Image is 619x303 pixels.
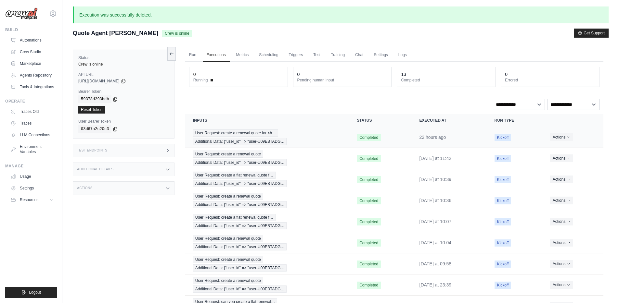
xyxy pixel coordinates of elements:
[550,218,573,225] button: Actions for execution
[193,193,263,200] span: User Request: create a renewal quote
[203,48,230,62] a: Executions
[8,82,57,92] a: Tools & Integrations
[419,219,452,224] time: September 23, 2025 at 10:07 PDT
[357,197,381,204] span: Completed
[495,261,511,268] span: Kickoff
[193,277,263,284] span: User Request: create a renewal quote
[327,48,349,62] a: Training
[193,180,287,187] span: Additional Data: {"user_id" => "user-U09EBTADG…
[550,176,573,183] button: Actions for execution
[8,106,57,117] a: Traces Old
[5,27,57,32] div: Build
[505,78,595,83] dt: Errored
[78,79,120,84] span: [URL][DOMAIN_NAME]
[20,197,38,202] span: Resources
[357,134,381,141] span: Completed
[419,177,452,182] time: September 23, 2025 at 10:39 PDT
[193,129,278,137] span: User Request: create a renewal quote for <h…
[77,167,113,171] h3: Additional Details
[495,218,511,225] span: Kickoff
[77,149,108,152] h3: Test Endpoints
[550,239,573,247] button: Actions for execution
[5,7,38,20] img: Logo
[193,235,263,242] span: User Request: create a renewal quote
[419,156,452,161] time: September 23, 2025 at 11:42 PDT
[193,243,287,250] span: Additional Data: {"user_id" => "user-U09EBTADG…
[419,261,452,266] time: September 23, 2025 at 09:58 PDT
[73,29,158,38] span: Quote Agent [PERSON_NAME]
[78,55,169,60] label: Status
[495,197,511,204] span: Kickoff
[419,198,452,203] time: September 23, 2025 at 10:36 PDT
[495,176,511,183] span: Kickoff
[8,171,57,182] a: Usage
[309,48,324,62] a: Test
[8,141,57,157] a: Environment Variables
[193,214,276,221] span: User Request: create a flat renewal quote f…
[5,287,57,298] button: Logout
[8,70,57,80] a: Agents Repository
[574,29,609,38] button: Get Support
[370,48,392,62] a: Settings
[8,130,57,140] a: LLM Connections
[495,155,511,162] span: Kickoff
[495,134,511,141] span: Kickoff
[193,201,287,208] span: Additional Data: {"user_id" => "user-U09EBTADG…
[495,239,511,247] span: Kickoff
[297,71,300,78] div: 0
[349,114,411,127] th: Status
[193,159,287,166] span: Additional Data: {"user_id" => "user-U09EBTADG…
[412,114,487,127] th: Executed at
[78,95,111,103] code: 59378d293bdb
[401,71,406,78] div: 13
[193,151,263,158] span: User Request: create a renewal quote
[78,125,111,133] code: 03d67a2c20c3
[550,281,573,289] button: Actions for execution
[255,48,282,62] a: Scheduling
[285,48,307,62] a: Triggers
[357,282,381,289] span: Completed
[495,282,511,289] span: Kickoff
[77,186,93,190] h3: Actions
[394,48,411,62] a: Logs
[193,264,287,272] span: Additional Data: {"user_id" => "user-U09EBTADG…
[8,183,57,193] a: Settings
[185,114,349,127] th: Inputs
[193,71,196,78] div: 0
[73,6,609,23] p: Execution was successfully deleted.
[419,282,452,287] time: September 22, 2025 at 23:39 PDT
[8,118,57,128] a: Traces
[193,222,287,229] span: Additional Data: {"user_id" => "user-U09EBTADG…
[232,48,253,62] a: Metrics
[78,72,169,77] label: API URL
[8,58,57,69] a: Marketplace
[29,290,41,295] span: Logout
[419,240,452,245] time: September 23, 2025 at 10:04 PDT
[297,78,388,83] dt: Pending human input
[193,138,287,145] span: Additional Data: {"user_id" => "user-U09EBTADG…
[8,195,57,205] button: Resources
[193,172,276,179] span: User Request: create a flat renewal quote f…
[193,78,208,83] span: Running
[8,35,57,45] a: Automations
[193,285,287,293] span: Additional Data: {"user_id" => "user-U09EBTADG…
[357,155,381,162] span: Completed
[357,176,381,183] span: Completed
[550,197,573,204] button: Actions for execution
[78,89,169,94] label: Bearer Token
[505,71,508,78] div: 0
[193,214,341,229] a: View execution details for User Request
[193,256,263,263] span: User Request: create a renewal quote
[5,164,57,169] div: Manage
[193,256,341,272] a: View execution details for User Request
[401,78,491,83] dt: Completed
[193,151,341,166] a: View execution details for User Request
[351,48,367,62] a: Chat
[357,239,381,247] span: Completed
[78,106,105,114] a: Reset Token
[550,154,573,162] button: Actions for execution
[487,114,542,127] th: Run Type
[193,172,341,187] a: View execution details for User Request
[419,135,446,140] time: September 23, 2025 at 18:03 PDT
[78,119,169,124] label: User Bearer Token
